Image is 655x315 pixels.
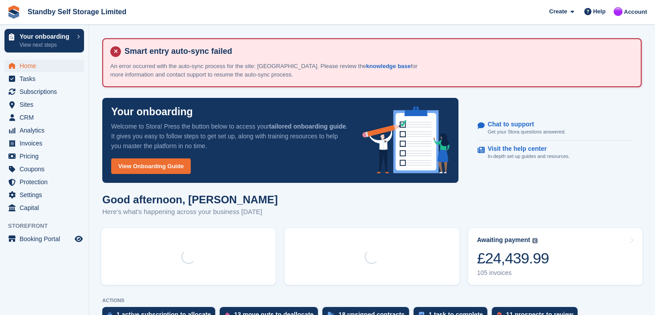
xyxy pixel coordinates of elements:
[20,85,73,98] span: Subscriptions
[4,60,84,72] a: menu
[24,4,130,19] a: Standby Self Storage Limited
[4,202,84,214] a: menu
[73,234,84,244] a: Preview store
[269,123,346,130] strong: tailored onboarding guide
[20,41,72,49] p: View next steps
[478,141,633,165] a: Visit the help center In-depth set up guides and resources.
[4,163,84,175] a: menu
[20,73,73,85] span: Tasks
[488,128,566,136] p: Get your Stora questions answered.
[20,176,73,188] span: Protection
[102,298,642,303] p: ACTIONS
[362,107,450,174] img: onboarding-info-6c161a55d2c0e0a8cae90662b2fe09162a5109e8cc188191df67fb4f79e88e88.svg
[488,145,563,153] p: Visit the help center
[20,202,73,214] span: Capital
[111,158,191,174] a: View Onboarding Guide
[593,7,606,16] span: Help
[488,153,570,160] p: In-depth set up guides and resources.
[4,73,84,85] a: menu
[111,121,348,151] p: Welcome to Stora! Press the button below to access your . It gives you easy to follow steps to ge...
[4,98,84,111] a: menu
[4,85,84,98] a: menu
[532,238,538,243] img: icon-info-grey-7440780725fd019a000dd9b08b2336e03edf1995a4989e88bcd33f0948082b44.svg
[4,233,84,245] a: menu
[110,62,422,79] p: An error occurred with the auto-sync process for the site: [GEOGRAPHIC_DATA]. Please review the f...
[4,137,84,149] a: menu
[121,46,634,57] h4: Smart entry auto-sync failed
[477,249,549,267] div: £24,439.99
[20,60,73,72] span: Home
[111,107,193,117] p: Your onboarding
[4,150,84,162] a: menu
[7,5,20,19] img: stora-icon-8386f47178a22dfd0bd8f6a31ec36ba5ce8667c1dd55bd0f319d3a0aa187defe.svg
[468,228,643,285] a: Awaiting payment £24,439.99 105 invoices
[102,194,278,206] h1: Good afternoon, [PERSON_NAME]
[20,137,73,149] span: Invoices
[8,222,88,230] span: Storefront
[366,63,410,69] a: knowledge base
[488,121,559,128] p: Chat to support
[624,8,647,16] span: Account
[20,163,73,175] span: Coupons
[20,150,73,162] span: Pricing
[614,7,623,16] img: Sue Ford
[20,233,73,245] span: Booking Portal
[20,33,72,40] p: Your onboarding
[4,124,84,137] a: menu
[549,7,567,16] span: Create
[477,236,530,244] div: Awaiting payment
[478,116,633,141] a: Chat to support Get your Stora questions answered.
[4,111,84,124] a: menu
[4,176,84,188] a: menu
[20,111,73,124] span: CRM
[4,189,84,201] a: menu
[20,98,73,111] span: Sites
[102,207,278,217] p: Here's what's happening across your business [DATE]
[4,29,84,52] a: Your onboarding View next steps
[20,124,73,137] span: Analytics
[477,269,549,277] div: 105 invoices
[20,189,73,201] span: Settings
